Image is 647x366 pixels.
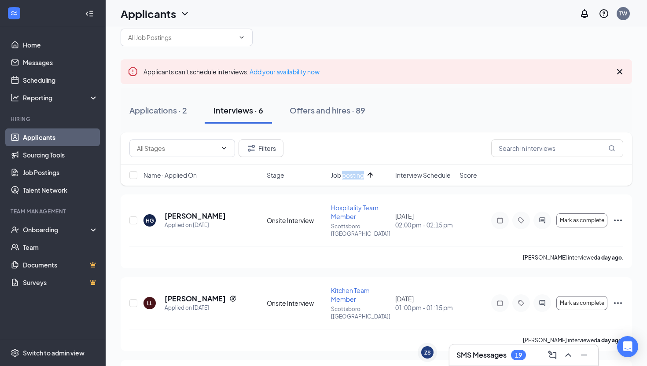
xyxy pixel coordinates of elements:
a: DocumentsCrown [23,256,98,274]
svg: MagnifyingGlass [608,145,615,152]
div: [DATE] [395,294,454,312]
button: Filter Filters [239,139,283,157]
p: Scottsboro [[GEOGRAPHIC_DATA]] [331,305,390,320]
svg: WorkstreamLogo [10,9,18,18]
button: Minimize [577,348,591,362]
div: Applied on [DATE] [165,304,236,312]
div: Onsite Interview [267,216,326,225]
span: Score [460,171,477,179]
p: [PERSON_NAME] interviewed . [523,254,623,261]
input: Search in interviews [491,139,623,157]
svg: ChevronDown [238,34,245,41]
div: Onboarding [23,225,91,234]
button: ChevronUp [561,348,575,362]
h1: Applicants [121,6,176,21]
svg: Cross [614,66,625,77]
div: [DATE] [395,212,454,229]
svg: Note [495,217,505,224]
div: ZS [424,349,431,356]
span: Kitchen Team Member [331,286,370,303]
h5: [PERSON_NAME] [165,294,226,304]
div: Reporting [23,93,99,102]
svg: Settings [11,348,19,357]
a: Applicants [23,128,98,146]
svg: ComposeMessage [547,350,558,360]
svg: ActiveChat [537,300,548,307]
svg: Minimize [579,350,589,360]
svg: ActiveChat [537,217,548,224]
span: Stage [267,171,284,179]
svg: ChevronDown [180,8,190,19]
div: Interviews · 6 [213,105,263,116]
div: 19 [515,351,522,359]
a: Talent Network [23,181,98,199]
svg: Collapse [85,9,94,18]
button: ComposeMessage [545,348,559,362]
svg: UserCheck [11,225,19,234]
svg: Notifications [579,8,590,19]
div: Open Intercom Messenger [617,336,638,357]
svg: Filter [246,143,257,154]
span: Mark as complete [560,217,604,223]
input: All Stages [137,143,217,153]
span: 02:00 pm - 02:15 pm [395,220,454,229]
a: SurveysCrown [23,274,98,291]
svg: Tag [516,300,526,307]
span: Job posting [331,171,364,179]
a: Home [23,36,98,54]
span: Mark as complete [560,300,604,306]
div: Applications · 2 [129,105,187,116]
button: Mark as complete [556,296,607,310]
h3: SMS Messages [456,350,507,360]
button: Mark as complete [556,213,607,227]
b: a day ago [597,337,622,344]
b: a day ago [597,254,622,261]
span: Name · Applied On [143,171,197,179]
div: LL [147,300,152,307]
span: Applicants can't schedule interviews. [143,68,320,76]
p: Scottsboro [[GEOGRAPHIC_DATA]] [331,223,390,238]
a: Team [23,238,98,256]
svg: Analysis [11,93,19,102]
div: Onsite Interview [267,299,326,307]
div: Offers and hires · 89 [290,105,365,116]
input: All Job Postings [128,33,235,42]
h5: [PERSON_NAME] [165,211,226,221]
a: Job Postings [23,164,98,181]
svg: QuestionInfo [599,8,609,19]
svg: ChevronUp [563,350,573,360]
svg: Tag [516,217,526,224]
div: Hiring [11,115,96,123]
div: Switch to admin view [23,348,85,357]
svg: Ellipses [613,215,623,226]
a: Messages [23,54,98,71]
svg: Error [128,66,138,77]
a: Scheduling [23,71,98,89]
span: Hospitality Team Member [331,204,379,220]
a: Add your availability now [250,68,320,76]
div: HG [146,217,154,224]
div: Team Management [11,208,96,215]
svg: ArrowUp [365,170,375,180]
span: Interview Schedule [395,171,451,179]
svg: Reapply [229,295,236,302]
span: 01:00 pm - 01:15 pm [395,303,454,312]
a: Sourcing Tools [23,146,98,164]
svg: ChevronDown [221,145,228,152]
svg: Note [495,300,505,307]
div: Applied on [DATE] [165,221,226,230]
div: TW [619,10,627,17]
svg: Ellipses [613,298,623,308]
p: [PERSON_NAME] interviewed . [523,337,623,344]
